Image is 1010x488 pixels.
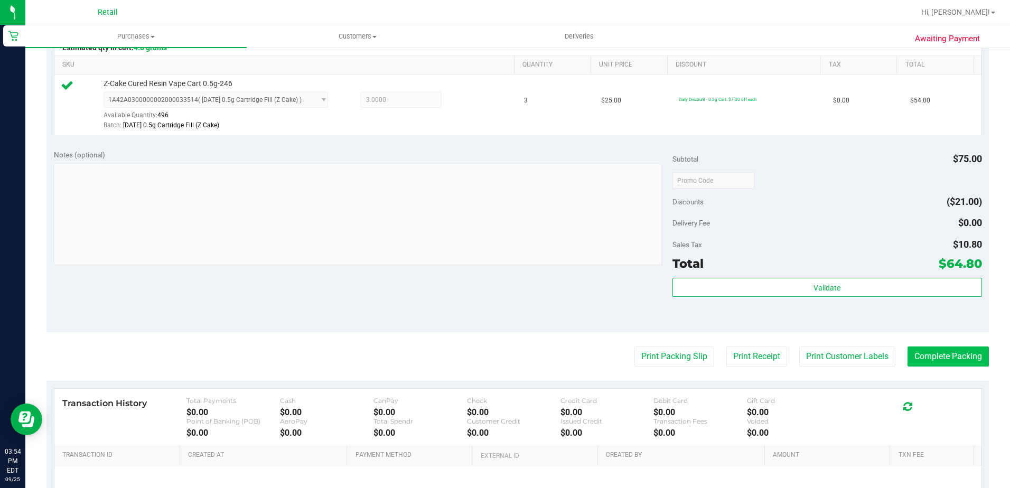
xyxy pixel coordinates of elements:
a: Total [905,61,969,69]
div: Voided [747,417,840,425]
p: 09/25 [5,475,21,483]
div: $0.00 [560,428,654,438]
div: Customer Credit [467,417,560,425]
div: $0.00 [653,407,747,417]
div: $0.00 [747,428,840,438]
a: Quantity [522,61,586,69]
div: Cash [280,397,373,405]
a: Payment Method [356,451,469,459]
inline-svg: Retail [8,31,18,41]
span: Total [672,256,704,271]
span: Batch: [104,121,121,129]
span: 3 [524,96,528,106]
span: Retail [98,8,118,17]
div: Debit Card [653,397,747,405]
a: Created By [606,451,761,459]
span: Deliveries [550,32,608,41]
span: $54.00 [910,96,930,106]
div: $0.00 [560,407,654,417]
span: Subtotal [672,155,698,163]
span: Customers [247,32,467,41]
div: AeroPay [280,417,373,425]
div: $0.00 [280,428,373,438]
span: $0.00 [958,217,982,228]
div: Point of Banking (POB) [186,417,280,425]
div: Transaction Fees [653,417,747,425]
a: Tax [829,61,893,69]
a: Amount [773,451,886,459]
div: Available Quantity: [104,108,340,128]
button: Print Customer Labels [799,346,895,367]
input: Promo Code [672,173,754,189]
div: Credit Card [560,397,654,405]
span: Awaiting Payment [915,33,980,45]
span: 496 [157,111,169,119]
div: Total Payments [186,397,280,405]
span: $75.00 [953,153,982,164]
div: $0.00 [653,428,747,438]
span: $64.80 [939,256,982,271]
div: $0.00 [747,407,840,417]
span: Validate [813,284,840,292]
span: Daily Discount - 0.5g Cart: $7.00 off each [679,97,756,102]
button: Validate [672,278,982,297]
div: $0.00 [373,428,467,438]
th: External ID [472,446,597,465]
div: $0.00 [467,428,560,438]
div: Issued Credit [560,417,654,425]
span: Z-Cake Cured Resin Vape Cart 0.5g-246 [104,79,232,89]
span: $10.80 [953,239,982,250]
span: Sales Tax [672,240,702,249]
div: $0.00 [186,407,280,417]
a: Unit Price [599,61,663,69]
span: Notes (optional) [54,151,105,159]
button: Print Receipt [726,346,787,367]
div: $0.00 [467,407,560,417]
a: SKU [62,61,510,69]
div: Check [467,397,560,405]
a: Created At [188,451,343,459]
iframe: Resource center [11,403,42,435]
a: Purchases [25,25,247,48]
span: Hi, [PERSON_NAME]! [921,8,990,16]
div: CanPay [373,397,467,405]
a: Discount [676,61,816,69]
span: [DATE] 0.5g Cartridge Fill (Z Cake) [123,121,219,129]
div: $0.00 [373,407,467,417]
button: Complete Packing [908,346,989,367]
span: Purchases [25,32,247,41]
a: Transaction ID [62,451,176,459]
div: $0.00 [186,428,280,438]
a: Deliveries [469,25,690,48]
span: ($21.00) [947,196,982,207]
a: Txn Fee [899,451,970,459]
div: Gift Card [747,397,840,405]
span: $0.00 [833,96,849,106]
a: Customers [247,25,468,48]
div: Total Spendr [373,417,467,425]
span: Delivery Fee [672,219,710,227]
span: $25.00 [601,96,621,106]
span: Discounts [672,192,704,211]
p: 03:54 PM EDT [5,447,21,475]
div: $0.00 [280,407,373,417]
button: Print Packing Slip [634,346,714,367]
